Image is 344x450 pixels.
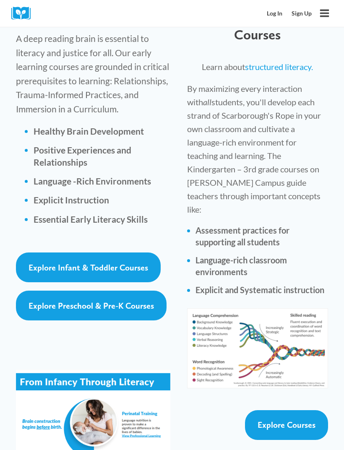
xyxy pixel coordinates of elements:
a: structured literacy. [245,62,313,72]
b: Explicit Instruction [34,195,109,205]
strong: Assessment practices for supporting all students [195,225,289,247]
strong: Language-rich classroom environments [195,255,287,277]
b: Positive Experiences and Relationships [34,145,131,167]
strong: Explicit and Systematic instruction [195,285,324,295]
b: Essential Early Literacy Skills [34,214,148,224]
span: Explore Infant & Toddler Courses [29,263,148,273]
strong: Healthy Brain Development [34,126,144,136]
a: Explore Courses [245,410,328,440]
img: Cox Campus [11,7,36,20]
b: Language -Rich Environments [34,176,151,186]
i: all [203,97,211,107]
a: Log In [263,6,287,21]
span: Kindergarten-3rd grade Courses [190,10,326,43]
p: Learn about [187,60,328,73]
a: Sign Up [287,6,316,21]
span: Explore Courses [258,420,315,430]
span: Explore Preschool & Pre-K Courses [29,301,154,311]
a: Explore Preschool & Pre-K Courses [16,291,167,320]
p: By maximizing every interaction with students, you'll develop each strand of Scarborough's Rope i... [187,82,328,216]
nav: Secondary Mobile Navigation [263,6,316,21]
a: Explore Infant & Toddler Courses [16,252,161,282]
img: Diagram of Scarborough's Rope [187,308,328,388]
p: A deep reading brain is essential to literacy and justice for all. Our early learning courses are... [16,31,170,116]
button: Open menu [316,5,333,21]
